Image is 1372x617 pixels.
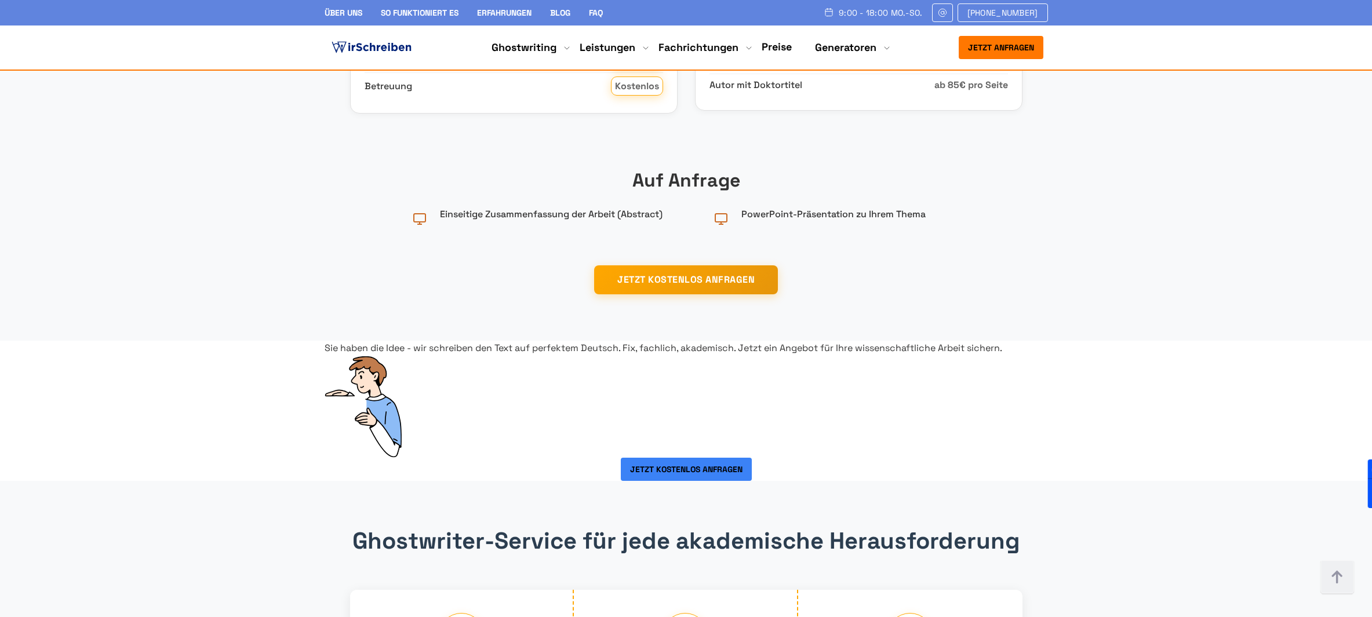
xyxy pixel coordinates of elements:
[580,41,635,54] a: Leistungen
[594,265,778,294] button: JETZT KOSTENLOS ANFRAGEN
[934,78,1008,93] span: ab 85€ pro Seite
[325,8,362,18] a: Über uns
[959,36,1043,59] button: Jetzt anfragen
[492,41,556,54] a: Ghostwriting
[967,8,1038,17] span: [PHONE_NUMBER]
[621,458,752,481] button: Jetzt kostenlos anfragen
[350,166,1022,195] h3: Auf Anfrage
[658,41,738,54] a: Fachrichtungen
[365,79,611,94] span: Betreuung
[381,8,458,18] a: So funktioniert es
[937,8,948,17] img: Email
[824,8,834,17] img: Schedule
[589,8,603,18] a: FAQ
[611,76,663,96] span: Kostenlos
[325,341,1048,356] div: Sie haben die Idee - wir schreiben den Text auf perfektem Deutsch. Fix, fachlich, akademisch. Jet...
[839,8,923,17] span: 9:00 - 18:00 Mo.-So.
[709,78,934,93] span: Autor mit Doktortitel
[440,207,663,221] span: Einseitige Zusammenfassung der Arbeit (Abstract)
[350,527,1022,555] h2: Ghostwriter-Service für jede akademische Herausforderung
[762,40,792,53] a: Preise
[477,8,532,18] a: Erfahrungen
[815,41,876,54] a: Generatoren
[550,8,570,18] a: Blog
[1320,560,1355,595] img: button top
[958,3,1048,22] a: [PHONE_NUMBER]
[329,39,414,56] img: logo ghostwriter-österreich
[741,207,926,221] span: PowerPoint-Präsentation zu Ihrem Thema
